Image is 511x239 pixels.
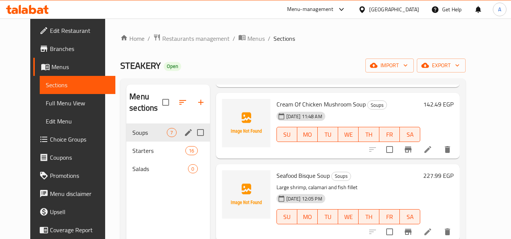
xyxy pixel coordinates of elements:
button: FR [379,209,400,224]
span: TU [321,211,335,222]
span: Restaurants management [162,34,230,43]
span: Promotions [50,171,110,180]
span: Soups [368,101,387,109]
a: Promotions [33,167,116,185]
div: Soups [331,172,351,181]
span: TU [321,129,335,140]
span: SU [280,129,294,140]
span: WE [341,211,356,222]
div: items [188,164,197,173]
nav: breadcrumb [120,34,466,43]
button: SU [276,127,297,142]
span: Soups [332,172,351,180]
div: Salads0 [126,160,210,178]
button: TU [318,127,338,142]
a: Coverage Report [33,221,116,239]
span: export [423,61,460,70]
span: SA [403,211,417,222]
span: Starters [132,146,185,155]
span: Soups [132,128,167,137]
span: Sections [273,34,295,43]
nav: Menu sections [126,120,210,181]
span: Cream Of Chicken Mushroom Soup [276,99,366,110]
div: items [167,128,176,137]
button: export [417,59,466,72]
button: TU [318,209,338,224]
span: [DATE] 12:05 PM [283,195,325,202]
a: Choice Groups [33,130,116,148]
a: Edit menu item [423,145,432,154]
button: WE [338,127,359,142]
span: Coverage Report [50,225,110,234]
div: Soups [367,100,387,109]
li: / [268,34,270,43]
h6: 227.99 EGP [423,170,454,181]
span: Coupons [50,153,110,162]
span: Select to update [382,142,398,157]
span: Branches [50,44,110,53]
span: MO [300,211,315,222]
a: Menu disclaimer [33,185,116,203]
button: SA [400,127,420,142]
button: import [365,59,414,72]
button: Add section [192,93,210,111]
button: SA [400,209,420,224]
div: Soups7edit [126,123,210,142]
span: Menus [51,62,110,71]
a: Sections [40,76,116,94]
span: Menu disclaimer [50,189,110,198]
span: TH [362,129,376,140]
span: Choice Groups [50,135,110,144]
h6: 142.49 EGP [423,99,454,109]
span: Menus [247,34,265,43]
span: 7 [167,129,176,136]
a: Edit Restaurant [33,22,116,40]
span: MO [300,129,315,140]
span: Edit Restaurant [50,26,110,35]
span: Salads [132,164,188,173]
span: WE [341,129,356,140]
button: WE [338,209,359,224]
button: TH [359,127,379,142]
img: Cream Of Chicken Mushroom Soup [222,99,270,147]
span: FR [382,211,397,222]
button: Branch-specific-item [399,140,417,159]
a: Menus [238,34,265,43]
span: TH [362,211,376,222]
a: Edit Menu [40,112,116,130]
div: Open [164,62,181,71]
button: MO [297,209,318,224]
span: [DATE] 11:48 AM [283,113,325,120]
span: import [371,61,408,70]
h2: Menu sections [129,91,162,114]
a: Edit menu item [423,227,432,236]
button: MO [297,127,318,142]
button: SU [276,209,297,224]
li: / [233,34,235,43]
button: FR [379,127,400,142]
a: Full Menu View [40,94,116,112]
a: Coupons [33,148,116,167]
a: Menus [33,58,116,76]
span: STEAKERY [120,57,161,74]
button: delete [438,140,457,159]
span: Open [164,63,181,69]
img: Seafood Bisque Soup [222,170,270,219]
span: Seafood Bisque Soup [276,170,330,181]
span: SA [403,129,417,140]
p: Large shrimp, calamari and fish fillet [276,183,421,192]
div: Menu-management [287,5,334,14]
span: 16 [186,147,197,154]
a: Branches [33,40,116,58]
span: A [498,5,501,14]
span: Upsell [50,207,110,216]
button: edit [183,127,194,138]
div: [GEOGRAPHIC_DATA] [369,5,419,14]
li: / [148,34,150,43]
span: 0 [188,165,197,173]
a: Home [120,34,144,43]
button: TH [359,209,379,224]
span: Sections [46,80,110,89]
span: SU [280,211,294,222]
